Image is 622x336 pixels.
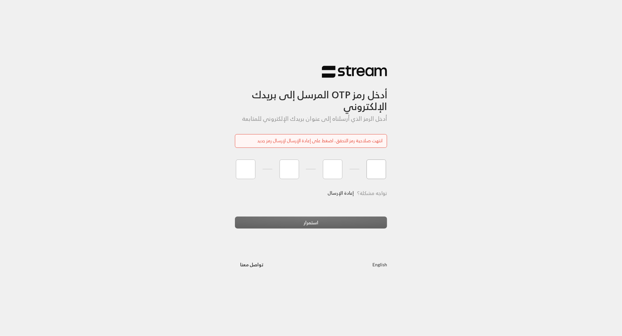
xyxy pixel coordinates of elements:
div: انتهت صلاحية رمز التحقق، اضغط على إعادة الإرسال لإرسال رمز جديد [239,137,383,144]
img: Stream Logo [322,65,387,78]
a: تواصل معنا [235,260,269,269]
h5: أدخل الرمز الذي أرسلناه إلى عنوان بريدك الإلكتروني للمتابعة [235,115,387,122]
a: English [372,258,387,270]
span: تواجه مشكلة؟ [357,189,387,198]
h3: أدخل رمز OTP المرسل إلى بريدك الإلكتروني [235,78,387,112]
button: تواصل معنا [235,258,269,270]
a: إعادة الإرسال [328,187,354,200]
